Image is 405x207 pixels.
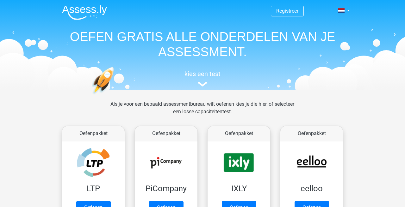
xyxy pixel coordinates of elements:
[57,70,348,87] a: kies een test
[62,5,107,20] img: Assessly
[92,67,138,124] img: oefenen
[276,8,298,14] a: Registreer
[57,29,348,59] h1: OEFEN GRATIS ALLE ONDERDELEN VAN JE ASSESSMENT.
[198,82,207,86] img: assessment
[105,100,299,123] div: Als je voor een bepaald assessmentbureau wilt oefenen kies je die hier, of selecteer een losse ca...
[57,70,348,78] h5: kies een test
